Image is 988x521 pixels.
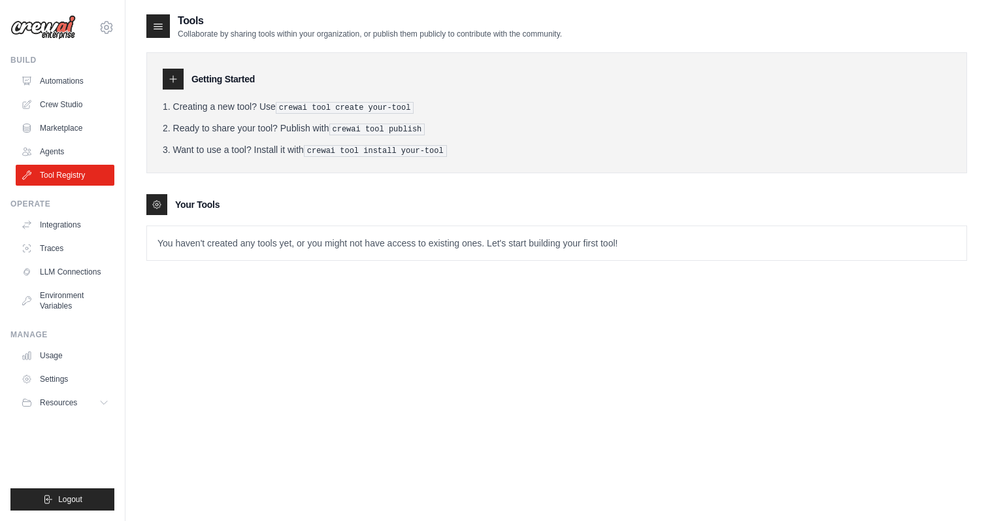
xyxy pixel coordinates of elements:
a: Settings [16,369,114,390]
h3: Your Tools [175,198,220,211]
div: Manage [10,329,114,340]
button: Resources [16,392,114,413]
h3: Getting Started [191,73,255,86]
a: Agents [16,141,114,162]
pre: crewai tool publish [329,124,425,135]
span: Logout [58,494,82,505]
img: Logo [10,15,76,40]
a: Usage [16,345,114,366]
button: Logout [10,488,114,511]
li: Creating a new tool? Use [163,100,951,114]
li: Ready to share your tool? Publish with [163,122,951,135]
a: LLM Connections [16,261,114,282]
a: Traces [16,238,114,259]
div: Operate [10,199,114,209]
span: Resources [40,397,77,408]
iframe: Chat Widget [923,458,988,521]
a: Crew Studio [16,94,114,115]
a: Integrations [16,214,114,235]
p: Collaborate by sharing tools within your organization, or publish them publicly to contribute wit... [178,29,562,39]
p: You haven't created any tools yet, or you might not have access to existing ones. Let's start bui... [147,226,966,260]
h2: Tools [178,13,562,29]
pre: crewai tool install your-tool [304,145,447,157]
a: Marketplace [16,118,114,139]
a: Automations [16,71,114,92]
a: Environment Variables [16,285,114,316]
div: Build [10,55,114,65]
pre: crewai tool create your-tool [276,102,414,114]
li: Want to use a tool? Install it with [163,143,951,157]
a: Tool Registry [16,165,114,186]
